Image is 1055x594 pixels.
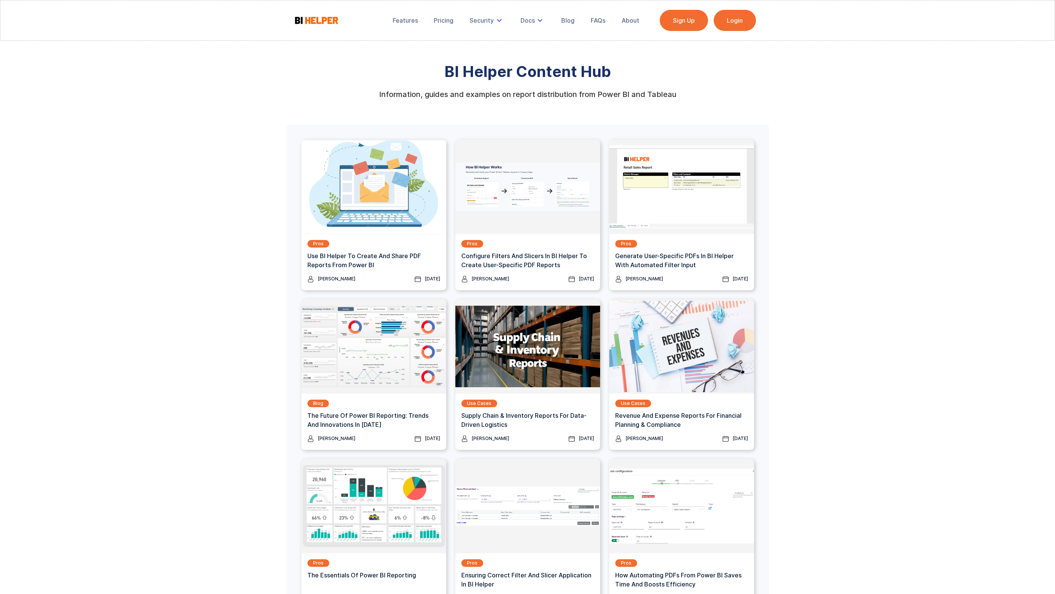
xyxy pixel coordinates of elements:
[470,17,494,24] div: Security
[621,400,645,407] div: Use Cases
[616,12,644,29] a: About
[444,62,611,81] strong: BI Helper Content Hub
[467,400,491,407] div: Use Cases
[455,140,600,290] a: ProsConfigure Filters And Slicers In BI Helper To Create User-Specific PDF Reports[PERSON_NAME][D...
[585,12,611,29] a: FAQs
[461,411,594,429] h3: Supply Chain & Inventory Reports for Data-Driven Logistics
[467,240,478,248] div: Pros
[733,435,748,442] div: [DATE]
[615,251,748,269] h3: Generate User-specific PDFs In BI Helper with Automated Filter Input
[621,559,631,567] div: Pros
[393,17,418,24] div: Features
[579,275,594,283] div: [DATE]
[464,12,510,29] div: Security
[307,571,416,580] h3: The Essentials of Power BI Reporting
[428,12,459,29] a: Pricing
[520,17,534,24] div: Docs
[434,17,453,24] div: Pricing
[615,411,748,429] h3: Revenue And Expense Reports For Financial Planning & Compliance
[621,17,639,24] div: About
[625,275,663,283] div: [PERSON_NAME]
[561,17,574,24] div: Blog
[615,571,748,589] h3: How Automating PDFs from Power BI Saves Time and Boosts Efficiency
[714,10,756,31] a: Login
[313,240,324,248] div: Pros
[301,140,446,290] a: ProsUse BI Helper To Create And Share PDF Reports From Power BI[PERSON_NAME][DATE]
[318,275,355,283] div: [PERSON_NAME]
[579,435,594,442] div: [DATE]
[609,140,754,290] a: ProsGenerate User-specific PDFs In BI Helper with Automated Filter Input[PERSON_NAME][DATE]
[307,411,440,429] h3: The Future of Power BI Reporting: Trends and Innovations in [DATE]
[625,435,663,442] div: [PERSON_NAME]
[313,559,324,567] div: Pros
[387,12,423,29] a: Features
[467,559,478,567] div: Pros
[425,435,440,442] div: [DATE]
[379,91,676,98] div: Information, guides and examples on report distribution from Power BI and Tableau
[556,12,580,29] a: Blog
[660,10,708,31] a: Sign Up
[471,435,509,442] div: [PERSON_NAME]
[307,251,440,269] h3: Use BI Helper To Create And Share PDF Reports From Power BI
[313,400,323,407] div: Blog
[461,251,594,269] h3: Configure Filters And Slicers In BI Helper To Create User-Specific PDF Reports
[318,435,355,442] div: [PERSON_NAME]
[471,275,509,283] div: [PERSON_NAME]
[609,299,754,450] a: Use CasesRevenue And Expense Reports For Financial Planning & Compliance[PERSON_NAME][DATE]
[461,571,594,589] h3: Ensuring Correct Filter and Slicer Application in BI Helper
[425,275,440,283] div: [DATE]
[455,299,600,450] a: Use CasesSupply Chain & Inventory Reports for Data-Driven Logistics[PERSON_NAME][DATE]
[621,240,631,248] div: Pros
[733,275,748,283] div: [DATE]
[301,299,446,450] a: BlogThe Future of Power BI Reporting: Trends and Innovations in [DATE][PERSON_NAME][DATE]
[591,17,605,24] div: FAQs
[515,12,550,29] div: Docs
